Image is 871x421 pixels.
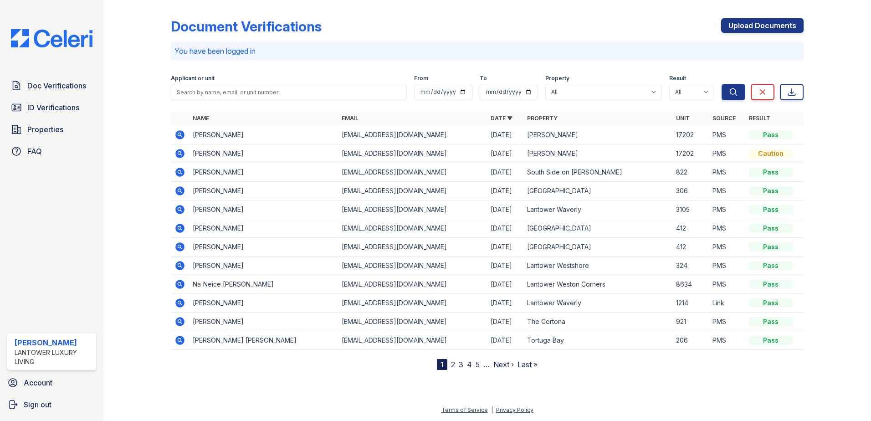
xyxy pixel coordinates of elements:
[672,238,709,257] td: 412
[338,331,487,350] td: [EMAIL_ADDRESS][DOMAIN_NAME]
[672,163,709,182] td: 822
[669,75,686,82] label: Result
[189,313,338,331] td: [PERSON_NAME]
[523,331,672,350] td: Tortuga Bay
[709,219,745,238] td: PMS
[749,149,793,158] div: Caution
[451,360,455,369] a: 2
[709,126,745,144] td: PMS
[672,313,709,331] td: 921
[24,399,51,410] span: Sign out
[441,406,488,413] a: Terms of Service
[523,200,672,219] td: Lantower Waverly
[459,360,463,369] a: 3
[496,406,533,413] a: Privacy Policy
[523,294,672,313] td: Lantower Waverly
[709,200,745,219] td: PMS
[523,126,672,144] td: [PERSON_NAME]
[672,144,709,163] td: 17202
[709,163,745,182] td: PMS
[7,77,96,95] a: Doc Verifications
[7,98,96,117] a: ID Verifications
[338,163,487,182] td: [EMAIL_ADDRESS][DOMAIN_NAME]
[338,200,487,219] td: [EMAIL_ADDRESS][DOMAIN_NAME]
[709,144,745,163] td: PMS
[493,360,514,369] a: Next ›
[483,359,490,370] span: …
[749,186,793,195] div: Pass
[27,124,63,135] span: Properties
[189,163,338,182] td: [PERSON_NAME]
[672,275,709,294] td: 8634
[189,331,338,350] td: [PERSON_NAME] [PERSON_NAME]
[545,75,569,82] label: Property
[523,144,672,163] td: [PERSON_NAME]
[338,294,487,313] td: [EMAIL_ADDRESS][DOMAIN_NAME]
[189,275,338,294] td: Na'Neice [PERSON_NAME]
[189,144,338,163] td: [PERSON_NAME]
[480,75,487,82] label: To
[487,238,523,257] td: [DATE]
[7,120,96,139] a: Properties
[27,102,79,113] span: ID Verifications
[189,238,338,257] td: [PERSON_NAME]
[517,360,538,369] a: Last »
[189,257,338,275] td: [PERSON_NAME]
[189,219,338,238] td: [PERSON_NAME]
[523,182,672,200] td: [GEOGRAPHIC_DATA]
[709,257,745,275] td: PMS
[749,115,770,122] a: Result
[338,238,487,257] td: [EMAIL_ADDRESS][DOMAIN_NAME]
[4,395,100,414] a: Sign out
[487,257,523,275] td: [DATE]
[523,238,672,257] td: [GEOGRAPHIC_DATA]
[338,219,487,238] td: [EMAIL_ADDRESS][DOMAIN_NAME]
[709,313,745,331] td: PMS
[491,406,493,413] div: |
[24,377,52,388] span: Account
[338,257,487,275] td: [EMAIL_ADDRESS][DOMAIN_NAME]
[27,146,42,157] span: FAQ
[712,115,736,122] a: Source
[749,336,793,345] div: Pass
[487,126,523,144] td: [DATE]
[487,182,523,200] td: [DATE]
[487,163,523,182] td: [DATE]
[189,126,338,144] td: [PERSON_NAME]
[491,115,512,122] a: Date ▼
[174,46,800,56] p: You have been logged in
[189,294,338,313] td: [PERSON_NAME]
[709,182,745,200] td: PMS
[338,144,487,163] td: [EMAIL_ADDRESS][DOMAIN_NAME]
[487,144,523,163] td: [DATE]
[4,29,100,47] img: CE_Logo_Blue-a8612792a0a2168367f1c8372b55b34899dd931a85d93a1a3d3e32e68fde9ad4.png
[527,115,558,122] a: Property
[709,331,745,350] td: PMS
[467,360,472,369] a: 4
[523,163,672,182] td: South Side on [PERSON_NAME]
[672,331,709,350] td: 206
[721,18,804,33] a: Upload Documents
[15,348,92,366] div: Lantower Luxury Living
[749,242,793,252] div: Pass
[749,168,793,177] div: Pass
[487,294,523,313] td: [DATE]
[414,75,428,82] label: From
[189,200,338,219] td: [PERSON_NAME]
[523,257,672,275] td: Lantower Westshore
[749,317,793,326] div: Pass
[709,294,745,313] td: Link
[672,294,709,313] td: 1214
[672,219,709,238] td: 412
[437,359,447,370] div: 1
[709,238,745,257] td: PMS
[487,219,523,238] td: [DATE]
[476,360,480,369] a: 5
[338,126,487,144] td: [EMAIL_ADDRESS][DOMAIN_NAME]
[672,126,709,144] td: 17202
[523,313,672,331] td: The Cortona
[672,182,709,200] td: 306
[676,115,690,122] a: Unit
[487,313,523,331] td: [DATE]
